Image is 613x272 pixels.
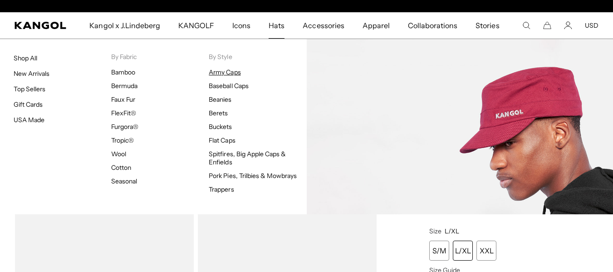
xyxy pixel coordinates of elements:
[213,0,400,8] slideshow-component: Announcement bar
[543,21,551,30] button: Cart
[564,21,572,30] a: Account
[14,54,37,62] a: Shop All
[223,12,260,39] a: Icons
[269,12,284,39] span: Hats
[445,227,459,235] span: L/XL
[453,241,473,261] div: L/XL
[429,241,449,261] div: S/M
[260,12,294,39] a: Hats
[169,12,223,39] a: KANGOLF
[408,12,457,39] span: Collaborations
[15,22,67,29] a: Kangol
[209,185,234,193] a: Trappers
[476,12,499,39] span: Stories
[178,12,214,39] span: KANGOLF
[14,85,45,93] a: Top Sellers
[213,0,400,8] div: Announcement
[363,12,390,39] span: Apparel
[209,123,232,131] a: Buckets
[111,163,131,172] a: Cotton
[429,227,441,235] span: Size
[209,109,228,117] a: Berets
[213,0,400,8] div: 1 of 2
[111,68,135,76] a: Bamboo
[209,68,240,76] a: Army Caps
[476,241,496,261] div: XXL
[209,82,248,90] a: Baseball Caps
[303,12,344,39] span: Accessories
[14,116,44,124] a: USA Made
[14,69,49,78] a: New Arrivals
[209,53,306,61] p: By Style
[111,150,126,158] a: Wool
[111,53,209,61] p: By Fabric
[111,109,136,117] a: FlexFit®
[111,95,135,104] a: Faux Fur
[353,12,399,39] a: Apparel
[466,12,508,39] a: Stories
[209,150,286,166] a: Spitfires, Big Apple Caps & Enfields
[232,12,250,39] span: Icons
[209,95,231,104] a: Beanies
[399,12,466,39] a: Collaborations
[111,82,137,90] a: Bermuda
[111,136,134,144] a: Tropic®
[209,172,297,180] a: Pork Pies, Trilbies & Mowbrays
[294,12,353,39] a: Accessories
[89,12,160,39] span: Kangol x J.Lindeberg
[80,12,169,39] a: Kangol x J.Lindeberg
[14,100,43,109] a: Gift Cards
[585,21,598,30] button: USD
[111,123,138,131] a: Furgora®
[111,177,137,185] a: Seasonal
[209,136,235,144] a: Flat Caps
[522,21,530,30] summary: Search here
